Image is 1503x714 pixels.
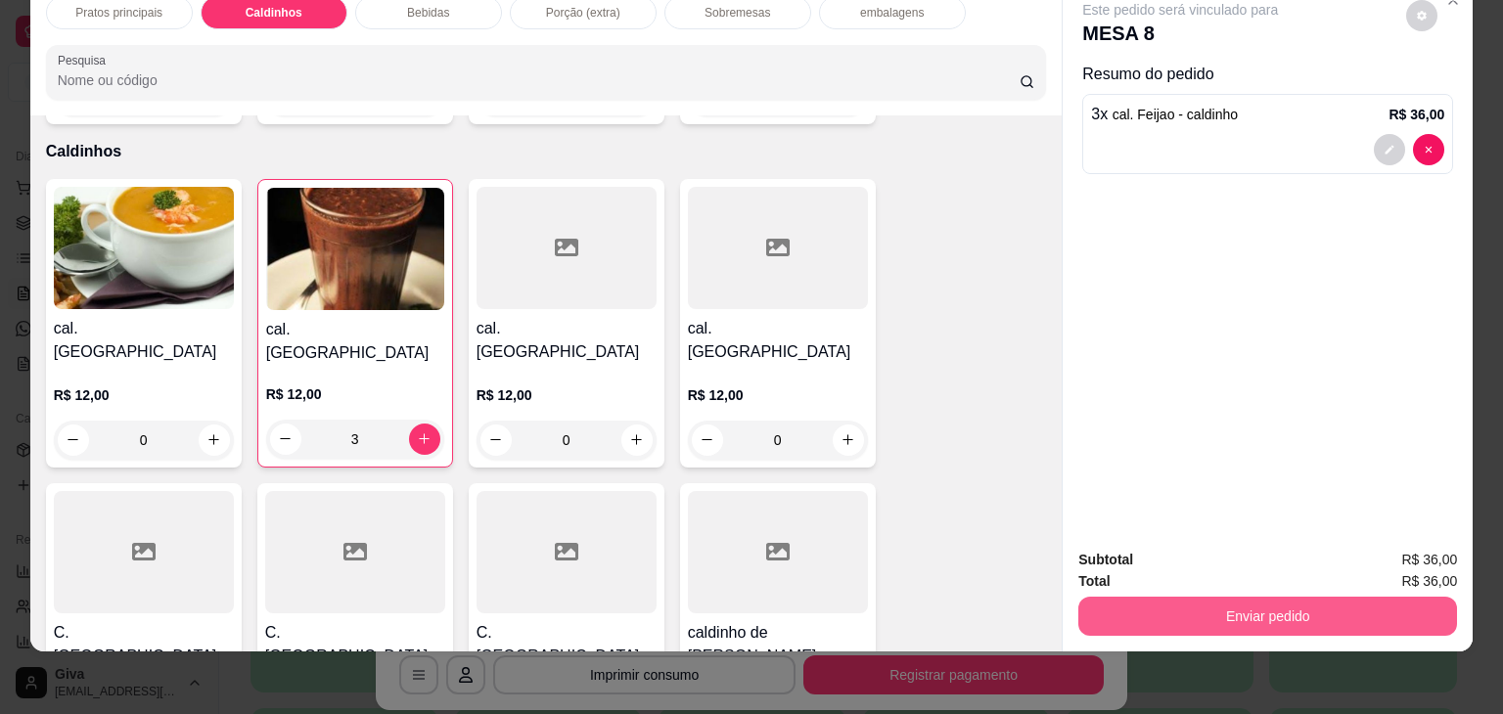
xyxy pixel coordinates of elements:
[407,5,449,21] p: Bebidas
[546,5,620,21] p: Porção (extra)
[265,621,445,668] h4: C. [GEOGRAPHIC_DATA]
[1091,103,1238,126] p: 3 x
[688,317,868,364] h4: cal. [GEOGRAPHIC_DATA]
[46,140,1047,163] p: Caldinhos
[1113,107,1238,122] span: cal. Feijao - caldinho
[1389,105,1444,124] p: R$ 36,00
[1401,570,1457,592] span: R$ 36,00
[58,70,1020,90] input: Pesquisa
[54,621,234,668] h4: C. [GEOGRAPHIC_DATA]
[54,317,234,364] h4: cal. [GEOGRAPHIC_DATA]
[1401,549,1457,570] span: R$ 36,00
[705,5,770,21] p: Sobremesas
[1082,20,1278,47] p: MESA 8
[266,318,444,365] h4: cal. [GEOGRAPHIC_DATA]
[477,621,657,668] h4: C. [GEOGRAPHIC_DATA]
[75,5,162,21] p: Pratos principais
[477,385,657,405] p: R$ 12,00
[246,5,302,21] p: Caldinhos
[266,384,444,404] p: R$ 12,00
[688,621,868,668] h4: caldinho de [PERSON_NAME]
[54,187,234,309] img: product-image
[1078,552,1133,567] strong: Subtotal
[477,317,657,364] h4: cal. [GEOGRAPHIC_DATA]
[1082,63,1453,86] p: Resumo do pedido
[1078,573,1110,589] strong: Total
[1374,134,1405,165] button: decrease-product-quantity
[688,385,868,405] p: R$ 12,00
[54,385,234,405] p: R$ 12,00
[266,188,444,310] img: product-image
[1078,597,1457,636] button: Enviar pedido
[860,5,924,21] p: embalagens
[1413,134,1444,165] button: decrease-product-quantity
[58,52,113,68] label: Pesquisa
